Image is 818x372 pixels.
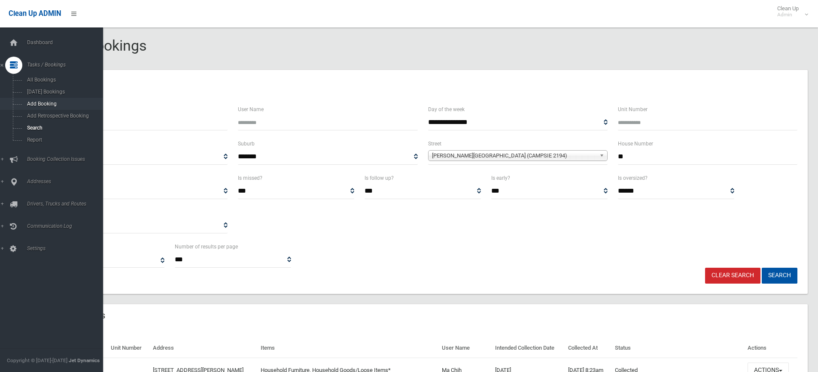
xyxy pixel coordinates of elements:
[492,339,565,358] th: Intended Collection Date
[175,242,238,251] label: Number of results per page
[24,113,102,119] span: Add Retrospective Booking
[365,173,394,183] label: Is follow up?
[618,173,648,183] label: Is oversized?
[7,357,67,363] span: Copyright © [DATE]-[DATE]
[24,62,109,68] span: Tasks / Bookings
[24,101,102,107] span: Add Booking
[762,268,797,284] button: Search
[9,9,61,18] span: Clean Up ADMIN
[238,173,262,183] label: Is missed?
[428,139,441,148] label: Street
[149,339,257,358] th: Address
[69,357,100,363] strong: Jet Dynamics
[24,223,109,229] span: Communication Log
[744,339,797,358] th: Actions
[24,125,102,131] span: Search
[24,39,109,45] span: Dashboard
[432,151,596,161] span: [PERSON_NAME][GEOGRAPHIC_DATA] (CAMPSIE 2194)
[24,77,102,83] span: All Bookings
[24,156,109,162] span: Booking Collection Issues
[24,201,109,207] span: Drivers, Trucks and Routes
[773,5,807,18] span: Clean Up
[705,268,760,284] a: Clear Search
[438,339,492,358] th: User Name
[565,339,611,358] th: Collected At
[24,89,102,95] span: [DATE] Bookings
[611,339,744,358] th: Status
[238,139,255,148] label: Suburb
[428,105,465,114] label: Day of the week
[238,105,264,114] label: User Name
[491,173,510,183] label: Is early?
[107,339,149,358] th: Unit Number
[257,339,438,358] th: Items
[618,139,653,148] label: House Number
[24,137,102,143] span: Report
[618,105,648,114] label: Unit Number
[24,245,109,251] span: Settings
[777,12,799,18] small: Admin
[24,178,109,184] span: Addresses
